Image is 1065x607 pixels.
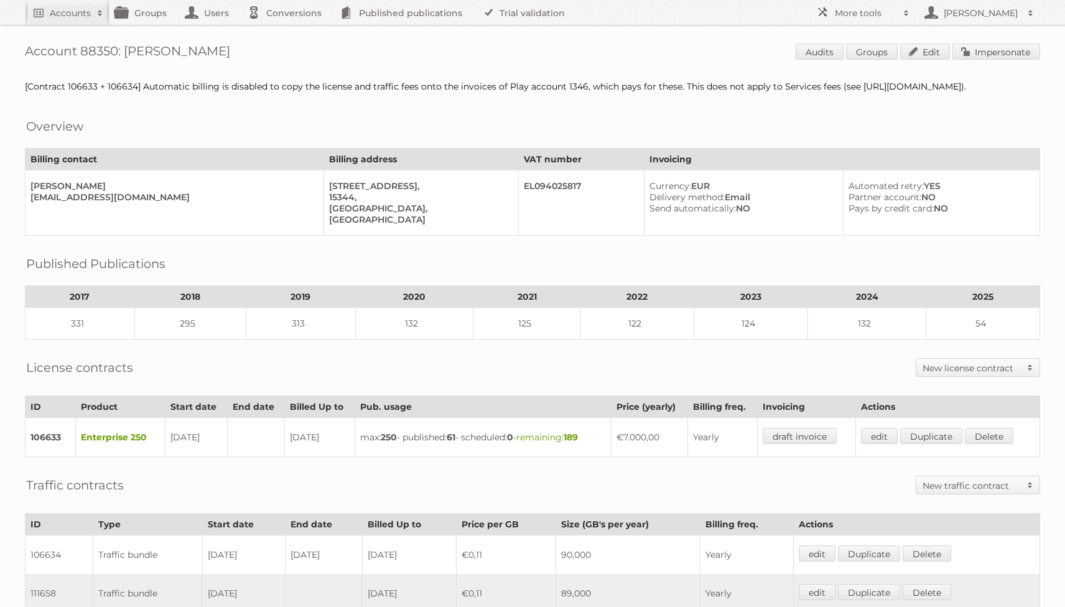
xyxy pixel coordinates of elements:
[76,418,165,457] td: Enterprise 250
[381,432,397,443] strong: 250
[903,584,951,600] a: Delete
[793,514,1039,535] th: Actions
[25,44,1040,62] h1: Account 88350: [PERSON_NAME]
[93,514,202,535] th: Type
[903,545,951,562] a: Delete
[26,514,93,535] th: ID
[26,149,324,170] th: Billing contact
[564,432,578,443] strong: 189
[849,180,1030,192] div: YES
[799,584,835,600] a: edit
[362,514,456,535] th: Billed Up to
[556,514,700,535] th: Size (GB's per year)
[838,545,900,562] a: Duplicate
[285,418,355,457] td: [DATE]
[507,432,513,443] strong: 0
[50,7,91,19] h2: Accounts
[329,192,508,203] div: 15344,
[26,286,135,308] th: 2017
[93,535,202,575] td: Traffic bundle
[285,396,355,418] th: Billed Up to
[796,44,844,60] a: Audits
[849,203,1030,214] div: NO
[926,286,1040,308] th: 2025
[30,180,314,192] div: [PERSON_NAME]
[687,418,757,457] td: Yearly
[965,428,1013,444] a: Delete
[799,545,835,562] a: edit
[26,476,124,494] h2: Traffic contracts
[519,149,644,170] th: VAT number
[246,286,355,308] th: 2019
[687,396,757,418] th: Billing freq.
[926,308,1040,340] td: 54
[329,180,508,192] div: [STREET_ADDRESS],
[1021,476,1039,494] span: Toggle
[355,396,612,418] th: Pub. usage
[694,308,808,340] td: 124
[355,308,473,340] td: 132
[649,203,833,214] div: NO
[861,428,898,444] a: edit
[923,362,1021,374] h2: New license contract
[849,203,934,214] span: Pays by credit card:
[941,7,1021,19] h2: [PERSON_NAME]
[846,44,898,60] a: Groups
[900,44,950,60] a: Edit
[26,117,83,136] h2: Overview
[286,514,362,535] th: End date
[26,418,76,457] td: 106633
[25,81,1040,92] div: [Contract 106633 + 106634] Automatic billing is disabled to copy the license and traffic fees ont...
[1021,359,1039,376] span: Toggle
[26,308,135,340] td: 331
[649,192,725,203] span: Delivery method:
[808,308,926,340] td: 132
[246,308,355,340] td: 313
[644,149,1040,170] th: Invoicing
[456,535,556,575] td: €0,11
[649,192,833,203] div: Email
[580,286,694,308] th: 2022
[26,535,93,575] td: 106634
[649,180,691,192] span: Currency:
[916,359,1039,376] a: New license contract
[134,308,246,340] td: 295
[26,254,165,273] h2: Published Publications
[26,396,76,418] th: ID
[165,418,228,457] td: [DATE]
[362,535,456,575] td: [DATE]
[30,192,314,203] div: [EMAIL_ADDRESS][DOMAIN_NAME]
[649,203,736,214] span: Send automatically:
[916,476,1039,494] a: New traffic contract
[286,535,362,575] td: [DATE]
[835,7,897,19] h2: More tools
[202,535,286,575] td: [DATE]
[849,192,921,203] span: Partner account:
[849,180,924,192] span: Automated retry:
[700,514,793,535] th: Billing freq.
[329,203,508,214] div: [GEOGRAPHIC_DATA],
[456,514,556,535] th: Price per GB
[855,396,1039,418] th: Actions
[700,535,793,575] td: Yearly
[26,358,133,377] h2: License contracts
[516,432,578,443] span: remaining:
[355,418,612,457] td: max: - published: - scheduled: -
[923,480,1021,492] h2: New traffic contract
[611,418,687,457] td: €7.000,00
[649,180,833,192] div: EUR
[134,286,246,308] th: 2018
[763,428,837,444] a: draft invoice
[900,428,962,444] a: Duplicate
[849,192,1030,203] div: NO
[473,286,580,308] th: 2021
[519,170,644,236] td: EL094025817
[329,214,508,225] div: [GEOGRAPHIC_DATA]
[324,149,519,170] th: Billing address
[952,44,1040,60] a: Impersonate
[447,432,455,443] strong: 61
[473,308,580,340] td: 125
[611,396,687,418] th: Price (yearly)
[165,396,228,418] th: Start date
[757,396,855,418] th: Invoicing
